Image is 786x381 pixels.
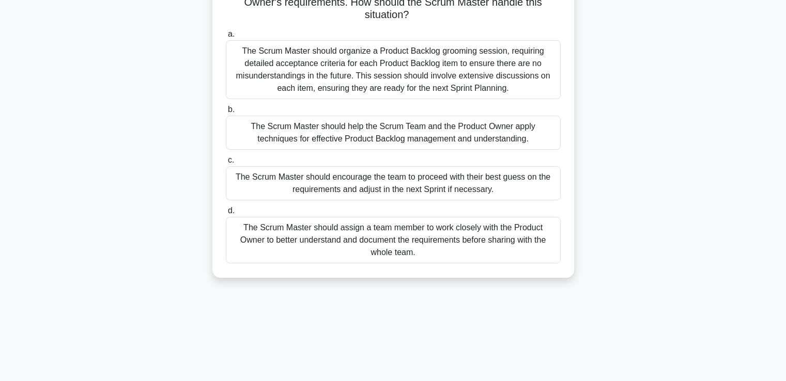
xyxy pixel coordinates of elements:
[228,155,234,164] span: c.
[228,105,235,114] span: b.
[226,40,561,99] div: The Scrum Master should organize a Product Backlog grooming session, requiring detailed acceptanc...
[228,206,235,215] span: d.
[228,29,235,38] span: a.
[226,116,561,150] div: The Scrum Master should help the Scrum Team and the Product Owner apply techniques for effective ...
[226,217,561,263] div: The Scrum Master should assign a team member to work closely with the Product Owner to better und...
[226,166,561,200] div: The Scrum Master should encourage the team to proceed with their best guess on the requirements a...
